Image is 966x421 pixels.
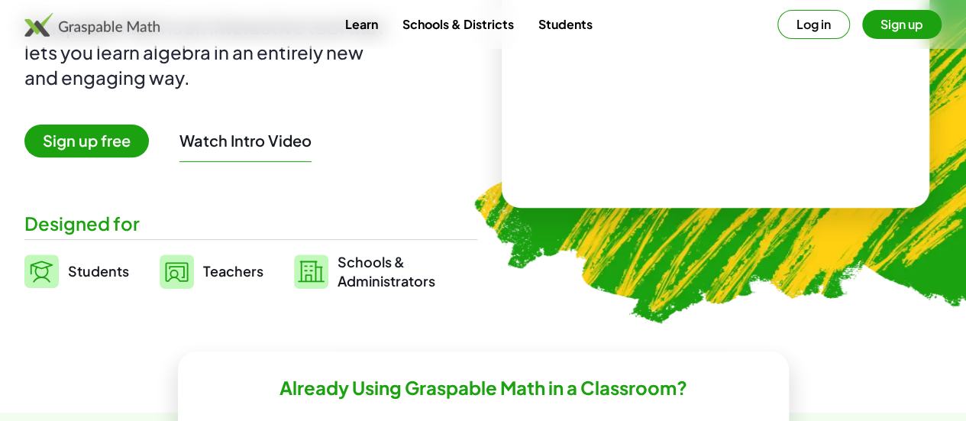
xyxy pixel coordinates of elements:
[525,10,604,38] a: Students
[24,254,59,288] img: svg%3e
[160,254,194,289] img: svg%3e
[24,125,149,157] span: Sign up free
[601,24,830,139] video: What is this? This is dynamic math notation. Dynamic math notation plays a central role in how Gr...
[332,10,389,38] a: Learn
[160,252,263,290] a: Teachers
[294,252,435,290] a: Schools &Administrators
[24,15,391,90] div: Graspable Math is an interactive tool that lets you learn algebra in an entirely new and engaging...
[24,211,477,236] div: Designed for
[68,262,129,280] span: Students
[24,252,129,290] a: Students
[389,10,525,38] a: Schools & Districts
[338,252,435,290] span: Schools & Administrators
[279,376,687,400] h2: Already Using Graspable Math in a Classroom?
[294,254,328,289] img: svg%3e
[179,131,312,151] button: Watch Intro Video
[862,10,942,39] button: Sign up
[203,262,263,280] span: Teachers
[777,10,850,39] button: Log in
